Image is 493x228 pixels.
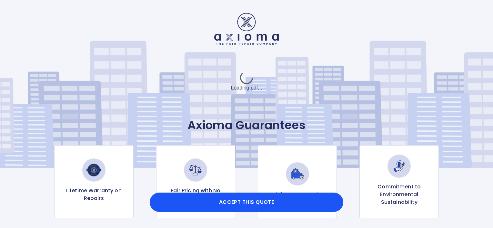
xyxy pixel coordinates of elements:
[150,193,343,212] button: Accept this Quote
[27,118,466,132] p: Axioma Guarantees
[82,158,106,182] img: Lifetime Warranty on Repairs
[286,162,309,185] img: Mobile Repair Services
[162,187,230,202] p: Fair Pricing with No Hidden Fees
[267,191,327,198] p: Mobile Repair Services
[387,155,411,178] img: Commitment to Environmental Sustainability
[198,65,295,98] div: Loading pdf...
[184,158,207,182] img: Fair Pricing with No Hidden Fees
[365,183,433,206] p: Commitment to Environmental Sustainability
[214,13,279,45] img: Logo
[60,187,128,202] p: Lifetime Warranty on Repairs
